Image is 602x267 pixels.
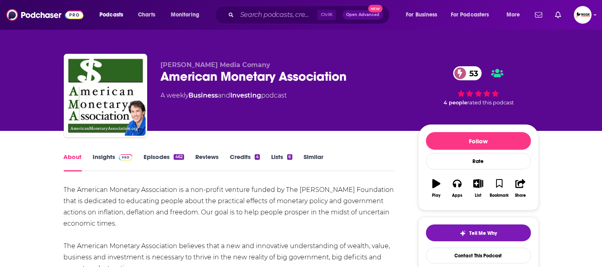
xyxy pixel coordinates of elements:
[426,153,531,169] div: Rate
[507,9,520,20] span: More
[223,6,397,24] div: Search podcasts, credits, & more...
[426,248,531,263] a: Contact This Podcast
[574,6,592,24] span: Logged in as BookLaunchers
[501,8,530,21] button: open menu
[271,153,292,171] a: Lists6
[65,55,146,136] img: American Monetary Association
[161,61,271,69] span: [PERSON_NAME] Media Comany
[469,230,497,236] span: Tell Me Why
[400,8,448,21] button: open menu
[468,100,514,106] span: rated this podcast
[574,6,592,24] button: Show profile menu
[552,8,564,22] a: Show notifications dropdown
[119,154,133,161] img: Podchaser Pro
[426,132,531,150] button: Follow
[255,154,260,160] div: 4
[161,91,287,100] div: A weekly podcast
[171,9,199,20] span: Monitoring
[6,7,83,22] img: Podchaser - Follow, Share and Rate Podcasts
[406,9,438,20] span: For Business
[195,153,219,171] a: Reviews
[94,8,134,21] button: open menu
[515,193,526,198] div: Share
[237,8,317,21] input: Search podcasts, credits, & more...
[189,92,218,99] a: Business
[343,10,383,20] button: Open AdvancedNew
[446,8,501,21] button: open menu
[287,154,292,160] div: 6
[317,10,336,20] span: Ctrl K
[460,230,466,236] img: tell me why sparkle
[368,5,383,12] span: New
[426,224,531,241] button: tell me why sparkleTell Me Why
[231,92,261,99] a: Investing
[426,174,447,203] button: Play
[133,8,160,21] a: Charts
[475,193,482,198] div: List
[304,153,323,171] a: Similar
[532,8,545,22] a: Show notifications dropdown
[144,153,184,171] a: Episodes462
[451,9,489,20] span: For Podcasters
[99,9,123,20] span: Podcasts
[452,193,462,198] div: Apps
[453,66,482,80] a: 53
[444,100,468,106] span: 4 people
[490,193,509,198] div: Bookmark
[468,174,488,203] button: List
[138,9,155,20] span: Charts
[64,153,82,171] a: About
[432,193,440,198] div: Play
[230,153,260,171] a: Credits4
[93,153,133,171] a: InsightsPodchaser Pro
[346,13,379,17] span: Open Advanced
[218,92,231,99] span: and
[574,6,592,24] img: User Profile
[174,154,184,160] div: 462
[418,61,539,111] div: 53 4 peoplerated this podcast
[489,174,510,203] button: Bookmark
[461,66,482,80] span: 53
[447,174,468,203] button: Apps
[510,174,531,203] button: Share
[165,8,210,21] button: open menu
